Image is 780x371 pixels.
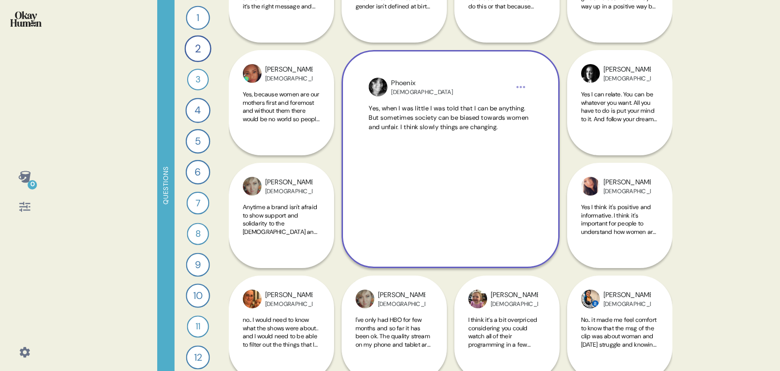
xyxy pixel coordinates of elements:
[581,90,658,139] span: Yes I can relate. You can be whatever you want. All you have to do is put your mind to it. And fo...
[604,65,651,75] div: [PERSON_NAME]
[187,223,209,245] div: 8
[581,203,656,260] span: Yes I think it's positive and informative. I think it's important for people to understand how wo...
[491,290,538,300] div: [PERSON_NAME]
[186,346,210,370] div: 12
[604,290,651,300] div: [PERSON_NAME]
[265,300,313,308] div: [DEMOGRAPHIC_DATA]
[186,6,210,29] div: 1
[28,180,37,189] div: 0
[186,192,209,215] div: 7
[581,290,600,308] img: profilepic_3952692391485892.jpg
[185,129,210,153] div: 5
[581,177,600,196] img: profilepic_3561568257282077.jpg
[184,35,211,62] div: 2
[265,75,313,82] div: [DEMOGRAPHIC_DATA]
[243,316,318,365] span: no.. I would need to know what the shows were about.. and I would need to be able to filter out t...
[369,104,529,131] span: Yes, when I was little I was told that I can be anything. But sometimes society can be biased tow...
[186,284,210,308] div: 10
[187,69,208,90] div: 3
[243,90,320,139] span: Yes, because women are our mothers first and foremost and without them there would be no world so...
[604,177,651,188] div: [PERSON_NAME]
[604,300,651,308] div: [DEMOGRAPHIC_DATA]
[391,78,453,88] div: Phoenix
[185,98,210,123] div: 4
[185,160,210,184] div: 6
[265,65,313,75] div: [PERSON_NAME]
[243,203,318,260] span: Anytime a brand isn't afraid to show support and solidarity to the [DEMOGRAPHIC_DATA] and women a...
[491,300,538,308] div: [DEMOGRAPHIC_DATA]
[369,78,387,96] img: profilepic_3953778871402032.jpg
[604,188,651,195] div: [DEMOGRAPHIC_DATA]
[10,11,42,27] img: okayhuman.3b1b6348.png
[187,315,209,337] div: 11
[186,253,210,277] div: 9
[265,290,313,300] div: [PERSON_NAME]
[391,88,453,96] div: [DEMOGRAPHIC_DATA]
[581,316,657,365] span: No.. it made me feel comfort to know that the msg of the clip was about woman and [DATE] struggle...
[243,290,262,308] img: profilepic_3686643731458572.jpg
[581,64,600,83] img: profilepic_4388436674499648.jpg
[468,290,487,308] img: profilepic_5421586287914143.jpg
[265,188,313,195] div: [DEMOGRAPHIC_DATA]
[604,75,651,82] div: [DEMOGRAPHIC_DATA]
[243,64,262,83] img: profilepic_3969633979786601.jpg
[243,177,262,196] img: profilepic_4354800454532330.jpg
[265,177,313,188] div: [PERSON_NAME]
